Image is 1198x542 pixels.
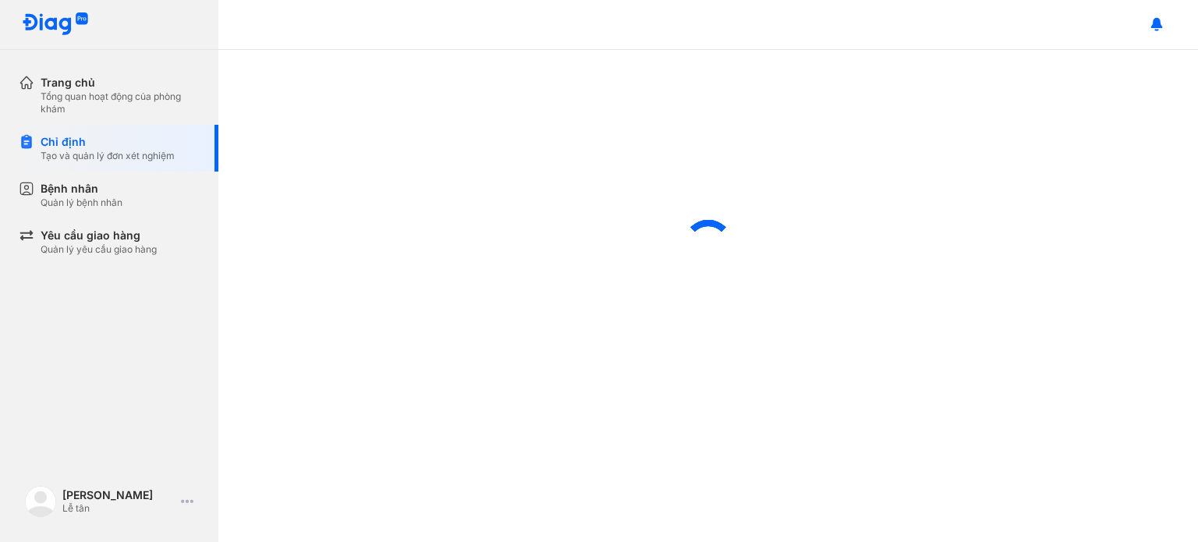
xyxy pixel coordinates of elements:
img: logo [22,12,89,37]
div: [PERSON_NAME] [62,488,175,502]
div: Bệnh nhân [41,181,122,197]
div: Lễ tân [62,502,175,515]
div: Tổng quan hoạt động của phòng khám [41,90,200,115]
div: Quản lý bệnh nhân [41,197,122,209]
div: Quản lý yêu cầu giao hàng [41,243,157,256]
div: Trang chủ [41,75,200,90]
div: Tạo và quản lý đơn xét nghiệm [41,150,175,162]
div: Chỉ định [41,134,175,150]
img: logo [25,486,56,517]
div: Yêu cầu giao hàng [41,228,157,243]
